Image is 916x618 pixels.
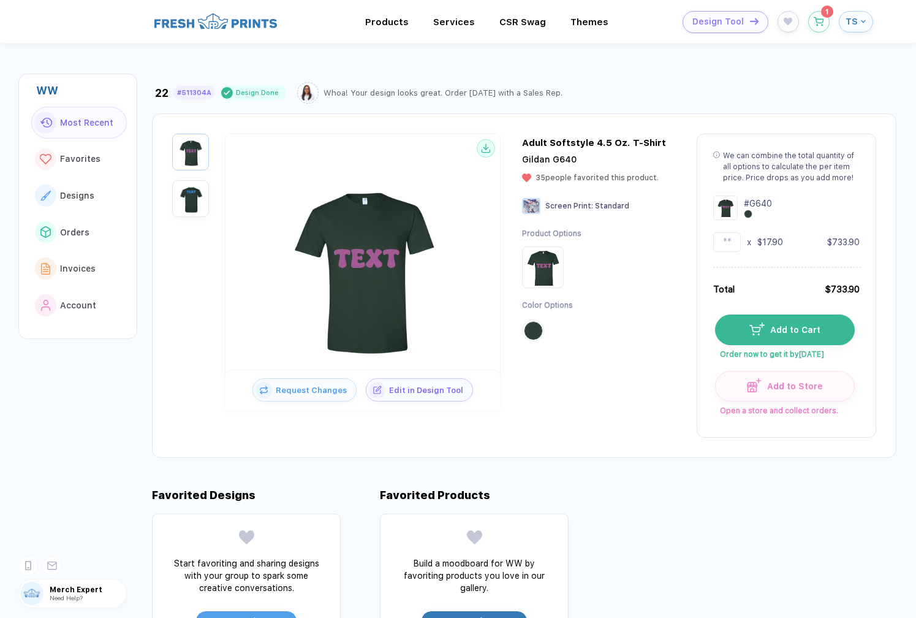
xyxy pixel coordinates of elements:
[522,154,577,164] span: Gildan G640
[761,381,823,391] span: Add to Store
[524,249,561,286] img: Product Option
[522,137,666,148] div: Adult Softstyle 4.5 Oz. T-Shirt
[683,11,768,33] button: Design Toolicon
[536,174,659,182] span: 35 people favorited this product.
[154,12,277,31] img: logo
[20,582,44,605] img: user profile
[715,371,855,402] button: iconAdd to Store
[713,196,738,220] img: Design Group Summary Cell
[40,226,51,237] img: link to icon
[715,345,854,359] span: Order now to get it by [DATE]
[60,300,96,310] span: Account
[236,88,279,97] div: Design Done
[366,378,473,402] button: iconEdit in Design Tool
[60,154,100,164] span: Favorites
[50,594,83,601] span: Need Help?
[570,17,608,28] div: ThemesToggle dropdown menu
[522,229,581,239] div: Product Options
[747,378,761,392] img: icon
[50,586,126,594] span: Merch Expert
[825,8,828,15] span: 1
[272,386,356,395] span: Request Changes
[749,322,765,335] img: icon
[545,202,593,210] span: Screen Print :
[723,150,860,183] div: We can combine the total quantity of all options to calculate the per item price. Price drops as ...
[170,557,323,594] div: Start favoriting and sharing designs with your group to spark some creative conversations.
[31,289,127,321] button: link to iconAccount
[31,143,127,175] button: link to iconFavorites
[715,402,854,415] span: Open a store and collect orders.
[499,17,546,28] div: CSR SwagToggle dropdown menu
[255,382,272,399] img: icon
[398,557,551,594] div: Build a moodboard for WW by favoriting products you love in our gallery.
[825,283,860,296] div: $733.90
[152,489,255,502] div: Favorited Designs
[757,236,783,248] div: $17.90
[177,89,211,97] div: #511304A
[821,6,833,18] sup: 1
[36,84,127,97] div: WW
[692,17,744,27] span: Design Tool
[744,197,772,210] div: # G640
[60,191,94,200] span: Designs
[41,263,51,275] img: link to icon
[41,300,51,311] img: link to icon
[827,236,860,248] div: $733.90
[155,86,168,99] div: 22
[31,253,127,284] button: link to iconInvoices
[433,17,475,28] div: ServicesToggle dropdown menu
[846,16,858,27] span: TS
[40,154,51,164] img: link to icon
[175,137,206,167] img: 63e8e322-0cfb-4316-9f05-6fce408bb085_nt_front_1756171772240.jpg
[252,378,357,402] button: iconRequest Changes
[765,325,821,335] span: Add to Cart
[299,84,317,102] img: Sophie.png
[595,202,629,210] span: Standard
[265,167,461,364] img: 63e8e322-0cfb-4316-9f05-6fce408bb085_nt_front_1756171772240.jpg
[750,18,759,25] img: icon
[324,88,562,97] div: Whoa! Your design looks great. Order [DATE] with a Sales Rep.
[713,283,735,296] div: Total
[40,191,51,200] img: link to icon
[747,236,751,248] div: x
[175,183,206,214] img: 63e8e322-0cfb-4316-9f05-6fce408bb085_nt_back_1756171772248.jpg
[522,198,540,214] img: Screen Print
[60,118,113,128] span: Most Recent
[31,107,127,139] button: link to iconMost Recent
[31,216,127,248] button: link to iconOrders
[839,11,873,32] button: TS
[365,17,409,28] div: ProductsToggle dropdown menu chapters
[385,386,472,395] span: Edit in Design Tool
[522,300,581,311] div: Color Options
[40,118,52,128] img: link to icon
[380,489,490,502] div: Favorited Products
[369,382,385,399] img: icon
[60,264,96,273] span: Invoices
[31,180,127,212] button: link to iconDesigns
[60,227,89,237] span: Orders
[715,315,855,345] button: iconAdd to Cart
